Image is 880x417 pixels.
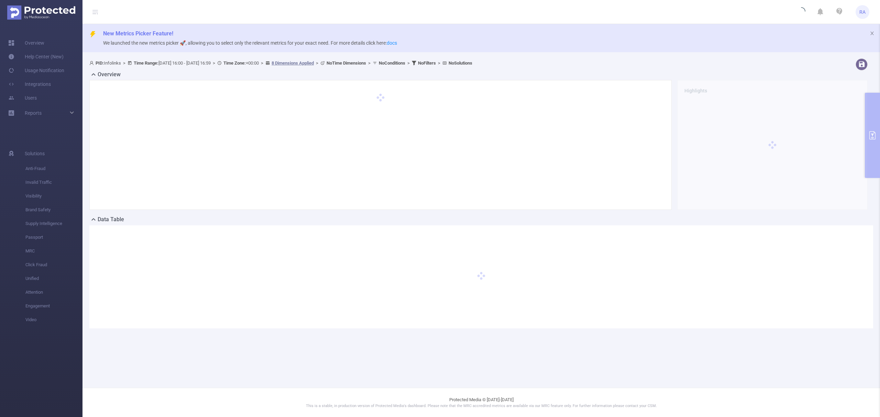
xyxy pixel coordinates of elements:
[8,50,64,64] a: Help Center (New)
[25,285,82,299] span: Attention
[25,147,45,160] span: Solutions
[82,388,880,417] footer: Protected Media © [DATE]-[DATE]
[98,70,121,79] h2: Overview
[272,60,314,66] u: 8 Dimensions Applied
[211,60,217,66] span: >
[870,31,874,36] i: icon: close
[25,110,42,116] span: Reports
[25,258,82,272] span: Click Fraud
[259,60,265,66] span: >
[7,5,75,20] img: Protected Media
[89,31,96,38] i: icon: thunderbolt
[405,60,412,66] span: >
[103,40,397,46] span: We launched the new metrics picker 🚀, allowing you to select only the relevant metrics for your e...
[134,60,158,66] b: Time Range:
[25,162,82,176] span: Anti-Fraud
[100,403,863,409] p: This is a stable, in production version of Protected Media's dashboard. Please note that the MRC ...
[89,61,96,65] i: icon: user
[25,313,82,327] span: Video
[797,7,805,17] i: icon: loading
[25,217,82,230] span: Supply Intelligence
[25,203,82,217] span: Brand Safety
[449,60,472,66] b: No Solutions
[25,176,82,189] span: Invalid Traffic
[25,106,42,120] a: Reports
[96,60,104,66] b: PID:
[387,40,397,46] a: docs
[436,60,442,66] span: >
[366,60,373,66] span: >
[8,91,37,105] a: Users
[25,299,82,313] span: Engagement
[379,60,405,66] b: No Conditions
[25,244,82,258] span: MRC
[25,230,82,244] span: Passport
[327,60,366,66] b: No Time Dimensions
[8,64,64,77] a: Usage Notification
[98,215,124,224] h2: Data Table
[89,60,472,66] span: Infolinks [DATE] 16:00 - [DATE] 16:59 +00:00
[8,77,51,91] a: Integrations
[418,60,436,66] b: No Filters
[25,189,82,203] span: Visibility
[25,272,82,285] span: Unified
[870,30,874,37] button: icon: close
[121,60,128,66] span: >
[8,36,44,50] a: Overview
[859,5,866,19] span: RA
[314,60,320,66] span: >
[223,60,246,66] b: Time Zone:
[103,30,173,37] span: New Metrics Picker Feature!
